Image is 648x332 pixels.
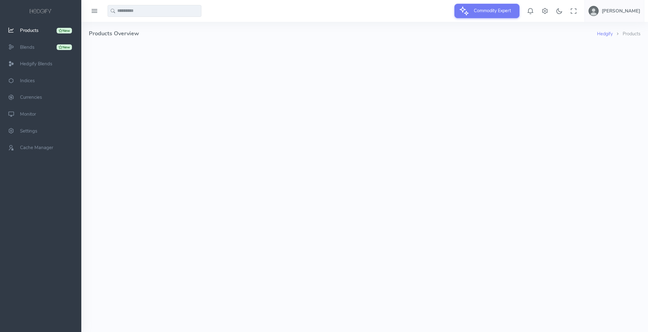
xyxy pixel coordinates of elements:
img: user-image [589,6,599,16]
a: Commodity Expert [454,8,519,14]
span: Indices [20,78,35,84]
h4: Products Overview [89,22,597,45]
span: Hedgify Blends [20,61,52,67]
span: Currencies [20,94,42,101]
img: logo [28,8,53,15]
div: New [57,28,72,33]
span: Settings [20,128,37,134]
li: Products [613,31,640,38]
a: Hedgify [597,31,613,37]
span: Monitor [20,111,36,117]
h5: [PERSON_NAME] [602,8,640,13]
span: Products [20,27,38,33]
button: Commodity Expert [454,4,519,18]
div: New [57,44,72,50]
span: Cache Manager [20,144,53,151]
span: Blends [20,44,34,50]
span: Commodity Expert [470,4,515,18]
